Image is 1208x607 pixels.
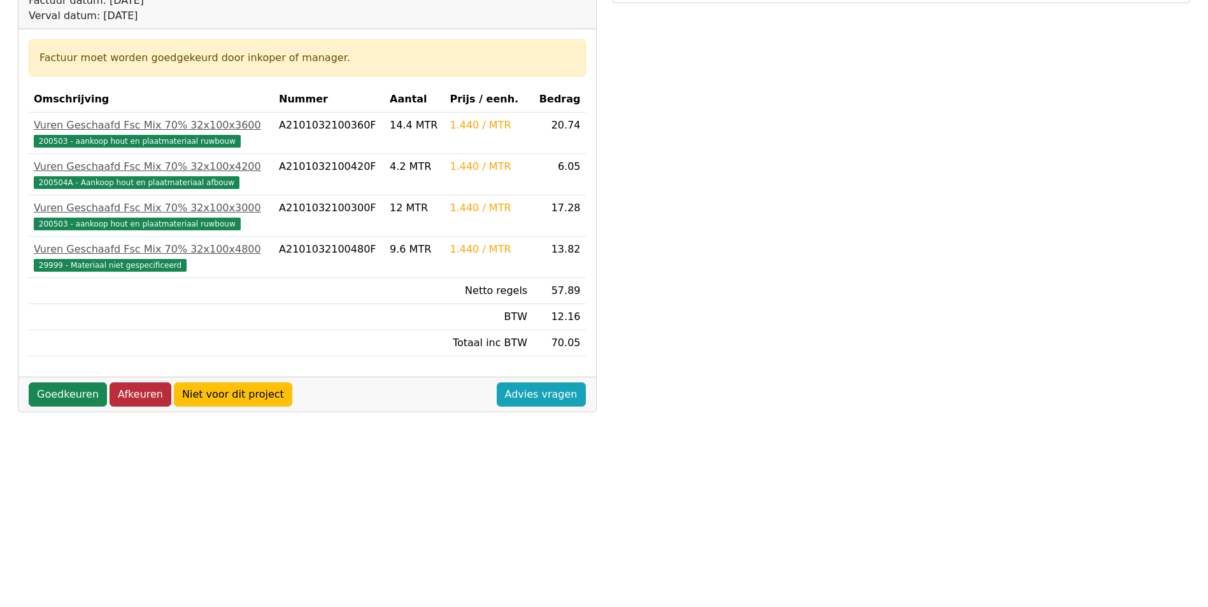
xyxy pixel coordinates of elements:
a: Goedkeuren [29,382,107,407]
span: 29999 - Materiaal niet gespecificeerd [34,259,187,272]
a: Niet voor dit project [174,382,292,407]
div: 1.440 / MTR [450,200,527,216]
th: Bedrag [532,87,585,113]
a: Vuren Geschaafd Fsc Mix 70% 32x100x3000200503 - aankoop hout en plaatmateriaal ruwbouw [34,200,269,231]
td: 57.89 [532,278,585,304]
th: Omschrijving [29,87,274,113]
div: 9.6 MTR [390,242,439,257]
td: Netto regels [444,278,532,304]
div: 14.4 MTR [390,118,439,133]
span: 200503 - aankoop hout en plaatmateriaal ruwbouw [34,135,241,148]
div: Vuren Geschaafd Fsc Mix 70% 32x100x3600 [34,118,269,133]
td: Totaal inc BTW [444,330,532,356]
td: 6.05 [532,154,585,195]
span: 200504A - Aankoop hout en plaatmateriaal afbouw [34,176,239,189]
th: Aantal [385,87,444,113]
div: 1.440 / MTR [450,118,527,133]
a: Advies vragen [497,382,586,407]
div: Vuren Geschaafd Fsc Mix 70% 32x100x4200 [34,159,269,174]
td: A2101032100300F [274,195,385,237]
a: Vuren Geschaafd Fsc Mix 70% 32x100x3600200503 - aankoop hout en plaatmateriaal ruwbouw [34,118,269,148]
div: 4.2 MTR [390,159,439,174]
a: Vuren Geschaafd Fsc Mix 70% 32x100x480029999 - Materiaal niet gespecificeerd [34,242,269,272]
span: 200503 - aankoop hout en plaatmateriaal ruwbouw [34,218,241,230]
th: Nummer [274,87,385,113]
td: 13.82 [532,237,585,278]
a: Vuren Geschaafd Fsc Mix 70% 32x100x4200200504A - Aankoop hout en plaatmateriaal afbouw [34,159,269,190]
td: BTW [444,304,532,330]
td: 70.05 [532,330,585,356]
td: 12.16 [532,304,585,330]
td: A2101032100420F [274,154,385,195]
th: Prijs / eenh. [444,87,532,113]
div: 1.440 / MTR [450,159,527,174]
div: 12 MTR [390,200,439,216]
td: 20.74 [532,113,585,154]
div: Vuren Geschaafd Fsc Mix 70% 32x100x4800 [34,242,269,257]
td: A2101032100480F [274,237,385,278]
div: 1.440 / MTR [450,242,527,257]
a: Afkeuren [110,382,171,407]
div: Factuur moet worden goedgekeurd door inkoper of manager. [39,50,575,66]
div: Vuren Geschaafd Fsc Mix 70% 32x100x3000 [34,200,269,216]
div: Verval datum: [DATE] [29,8,297,24]
td: 17.28 [532,195,585,237]
td: A2101032100360F [274,113,385,154]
